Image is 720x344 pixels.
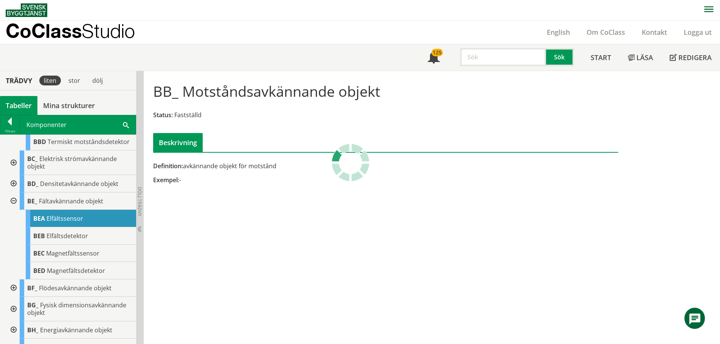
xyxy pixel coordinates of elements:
[6,20,151,44] a: CoClassStudio
[633,28,675,37] a: Kontakt
[46,249,99,257] span: Magnetfältssensor
[153,162,459,170] div: avkännande objekt för motstånd
[40,326,112,334] span: Energiavkännande objekt
[153,162,183,170] span: Definition:
[636,53,653,62] span: Läsa
[123,121,129,129] span: Sök i tabellen
[27,155,38,163] span: BC_
[332,144,369,181] img: Laddar
[431,49,443,56] div: 125
[47,214,83,223] span: Elfältssensor
[27,197,37,205] span: BE_
[137,187,143,216] span: Dölj trädvy
[33,214,45,223] span: BEA
[678,53,712,62] span: Redigera
[39,76,61,85] div: liten
[428,52,440,64] span: Notifikationer
[27,155,117,170] span: Elektrisk strömavkännande objekt
[27,180,39,188] span: BD_
[174,111,202,119] span: Fastställd
[20,115,136,134] div: Komponenter
[33,232,45,240] span: BEB
[153,176,179,184] span: Exempel:
[39,197,103,205] span: Fältavkännande objekt
[27,301,126,317] span: Fysisk dimensionsavkännande objekt
[82,20,135,42] span: Studio
[2,76,36,85] div: Trädvy
[578,28,633,37] a: Om CoClass
[153,111,173,119] span: Status:
[64,76,85,85] div: stor
[153,133,203,152] div: Beskrivning
[619,44,661,71] a: Läsa
[582,44,619,71] a: Start
[675,28,720,37] a: Logga ut
[27,284,37,292] span: BF_
[40,180,118,188] span: Densitetavkännande objekt
[6,26,135,35] p: CoClass
[27,326,39,334] span: BH_
[88,76,107,85] div: dölj
[546,48,574,66] button: Sök
[47,232,88,240] span: Elfältsdetektor
[0,128,19,134] div: Tillbaka
[419,44,448,71] a: 125
[661,44,720,71] a: Redigera
[591,53,611,62] span: Start
[538,28,578,37] a: English
[39,284,112,292] span: Flödesavkännande objekt
[27,301,39,309] span: BG_
[47,267,105,275] span: Magnetfältsdetektor
[6,3,47,17] img: Svensk Byggtjänst
[153,83,380,99] h1: BB_ Motståndsavkännande objekt
[37,96,101,115] a: Mina strukturer
[48,138,130,146] span: Termiskt motståndsdetektor
[153,176,459,184] div: -
[33,249,45,257] span: BEC
[33,138,46,146] span: BBD
[460,48,546,66] input: Sök
[33,267,45,275] span: BED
